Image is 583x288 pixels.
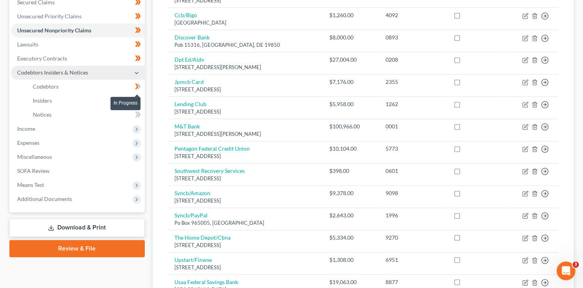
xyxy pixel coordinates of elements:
[174,19,317,27] div: [GEOGRAPHIC_DATA]
[33,83,59,90] span: Codebtors
[33,97,52,104] span: Insiders
[17,41,38,48] span: Lawsuits
[174,123,200,130] a: M&T Bank
[174,78,204,85] a: Jpmcb Card
[17,181,44,188] span: Means Test
[17,55,67,62] span: Executory Contracts
[11,23,145,37] a: Unsecured Nonpriority Claims
[17,167,50,174] span: SOFA Review
[33,111,52,118] span: Notices
[27,108,145,122] a: Notices
[329,56,373,64] div: $27,004.00
[17,196,72,202] span: Additional Documents
[17,125,35,132] span: Income
[174,264,317,271] div: [STREET_ADDRESS]
[174,130,317,138] div: [STREET_ADDRESS][PERSON_NAME]
[174,108,317,116] div: [STREET_ADDRESS]
[17,13,82,20] span: Unsecured Priority Claims
[386,100,441,108] div: 1262
[556,261,575,280] iframe: Intercom live chat
[11,164,145,178] a: SOFA Review
[174,153,317,160] div: [STREET_ADDRESS]
[11,52,145,66] a: Executory Contracts
[174,212,208,219] a: Syncb/PayPal
[329,145,373,153] div: $10,104.00
[17,69,88,76] span: Codebtors Insiders & Notices
[386,234,441,242] div: 9270
[329,100,373,108] div: $5,958.00
[11,37,145,52] a: Lawsuits
[174,256,212,263] a: Upstart/Finwse
[329,11,373,19] div: $1,260.00
[386,278,441,286] div: 8877
[17,139,39,146] span: Expenses
[174,219,317,227] div: Po Box 965005, [GEOGRAPHIC_DATA]
[174,279,238,285] a: Usaa Federal Savings Bank
[329,78,373,86] div: $7,176.00
[174,145,250,152] a: Pentagon Federal Credit Union
[174,175,317,182] div: [STREET_ADDRESS]
[329,212,373,219] div: $2,643.00
[174,101,206,107] a: Lending Club
[386,11,441,19] div: 4092
[17,153,52,160] span: Miscellaneous
[174,56,204,63] a: Dpt Ed/Aidv
[27,94,145,108] a: Insiders
[329,167,373,175] div: $398.00
[329,278,373,286] div: $19,063.00
[174,41,317,49] div: Pob 15316, [GEOGRAPHIC_DATA], DE 19850
[386,78,441,86] div: 2355
[174,197,317,204] div: [STREET_ADDRESS]
[9,240,145,257] a: Review & File
[386,123,441,130] div: 0001
[572,261,579,268] span: 3
[17,27,91,34] span: Unsecured Nonpriority Claims
[11,9,145,23] a: Unsecured Priority Claims
[110,97,140,110] div: In Progress
[329,234,373,242] div: $5,334.00
[174,234,231,241] a: The Home Depot/Cbna
[386,167,441,175] div: 0601
[174,64,317,71] div: [STREET_ADDRESS][PERSON_NAME]
[329,34,373,41] div: $8,000.00
[174,242,317,249] div: [STREET_ADDRESS]
[174,34,210,41] a: Discover Bank
[174,86,317,93] div: [STREET_ADDRESS]
[27,80,145,94] a: Codebtors
[174,167,245,174] a: Southwest Recovery Services
[329,189,373,197] div: $9,378.00
[329,123,373,130] div: $100,966.00
[386,212,441,219] div: 1996
[174,190,210,196] a: Syncb/Amazon
[386,256,441,264] div: 6951
[386,34,441,41] div: 0893
[386,189,441,197] div: 9098
[386,145,441,153] div: 5773
[329,256,373,264] div: $1,308.00
[386,56,441,64] div: 0208
[174,12,197,18] a: Ccb/Bigo
[9,219,145,237] a: Download & Print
